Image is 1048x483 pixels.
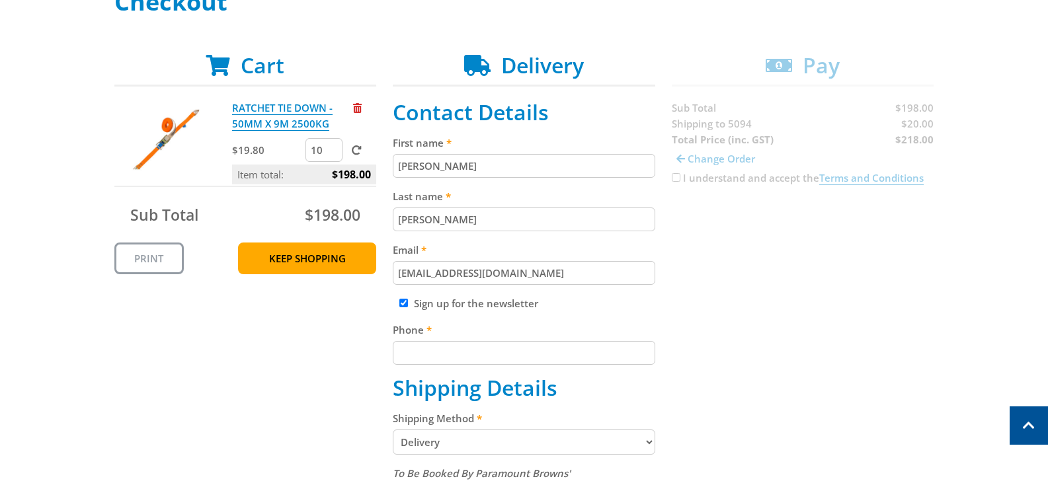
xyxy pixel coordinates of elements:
h2: Contact Details [393,100,655,125]
input: Please enter your telephone number. [393,341,655,365]
p: $19.80 [232,142,303,158]
a: RATCHET TIE DOWN - 50MM X 9M 2500KG [232,101,333,131]
span: Sub Total [130,204,198,225]
select: Please select a shipping method. [393,429,655,455]
img: RATCHET TIE DOWN - 50MM X 9M 2500KG [127,100,206,179]
label: Last name [393,188,655,204]
a: Keep Shopping [238,242,376,274]
label: Shipping Method [393,410,655,426]
input: Please enter your last name. [393,207,655,231]
label: Phone [393,322,655,338]
a: Print [114,242,184,274]
span: $198.00 [332,165,371,184]
span: $198.00 [305,204,360,225]
p: Item total: [232,165,376,184]
span: Cart [241,51,284,79]
label: Sign up for the newsletter [414,297,538,310]
em: To Be Booked By Paramount Browns' [393,466,571,480]
a: Remove from cart [353,101,362,114]
h2: Shipping Details [393,375,655,400]
span: Delivery [501,51,584,79]
label: First name [393,135,655,151]
input: Please enter your email address. [393,261,655,285]
input: Please enter your first name. [393,154,655,178]
label: Email [393,242,655,258]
